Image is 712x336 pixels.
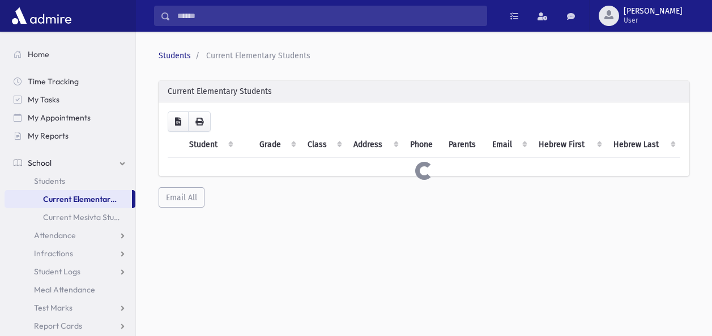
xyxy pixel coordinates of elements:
span: Infractions [34,248,73,259]
a: Attendance [5,226,135,244]
a: Infractions [5,244,135,262]
span: [PERSON_NAME] [624,7,683,16]
a: Report Cards [5,317,135,335]
a: Current Elementary Students [5,190,132,208]
a: Student Logs [5,262,135,281]
th: Hebrew First [532,132,606,158]
a: Test Marks [5,299,135,317]
th: Student [182,132,238,158]
img: AdmirePro [9,5,74,27]
th: Email [485,132,532,158]
th: Grade [253,132,301,158]
button: CSV [168,111,189,132]
a: My Tasks [5,91,135,109]
span: Students [34,176,65,186]
span: School [28,158,52,168]
span: My Appointments [28,113,91,123]
th: Parents [442,132,485,158]
div: Current Elementary Students [159,81,689,102]
span: Student Logs [34,266,80,277]
button: Print [188,111,211,132]
a: Meal Attendance [5,281,135,299]
a: My Appointments [5,109,135,127]
span: Test Marks [34,303,73,313]
a: Time Tracking [5,72,135,91]
th: Phone [403,132,442,158]
button: Email All [159,187,204,208]
a: Current Mesivta Students [5,208,135,226]
input: Search [170,6,487,26]
span: Home [28,49,49,59]
span: User [624,16,683,25]
span: Attendance [34,230,76,240]
a: School [5,154,135,172]
span: My Tasks [28,94,59,105]
span: Current Elementary Students [206,51,310,61]
th: Address [347,132,403,158]
a: Students [159,51,191,61]
nav: breadcrumb [159,50,685,62]
th: Class [301,132,347,158]
span: My Reports [28,131,69,141]
a: Home [5,45,135,63]
span: Time Tracking [28,76,79,87]
th: Hebrew Last [607,132,680,158]
a: My Reports [5,127,135,145]
a: Students [5,172,135,190]
span: Meal Attendance [34,285,95,295]
span: Report Cards [34,321,82,331]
